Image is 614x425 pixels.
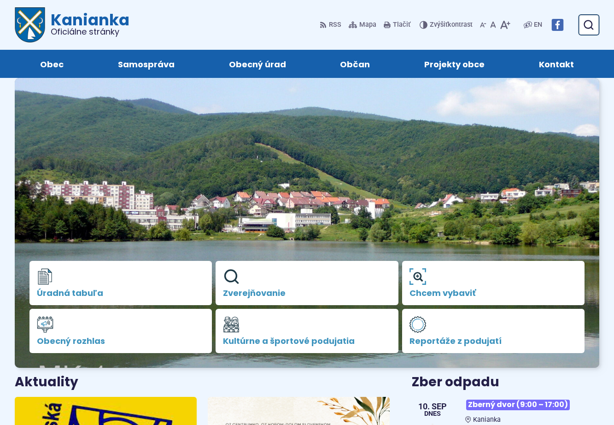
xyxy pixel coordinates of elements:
[37,289,205,298] span: Úradná tabuľa
[473,416,501,424] span: Kanianka
[51,28,129,36] span: Oficiálne stránky
[418,411,447,417] span: Dnes
[382,15,412,35] button: Tlačiť
[37,336,205,346] span: Obecný rozhlas
[466,400,570,410] span: Zberný dvor (9:00 – 17:00)
[29,309,212,353] a: Obecný rozhlas
[15,7,129,42] a: Logo Kanianka, prejsť na domovskú stránku.
[229,50,286,78] span: Obecný úrad
[409,336,577,346] span: Reportáže z podujatí
[15,375,78,390] h3: Aktuality
[100,50,193,78] a: Samospráva
[393,21,410,29] span: Tlačiť
[521,50,592,78] a: Kontakt
[347,15,378,35] a: Mapa
[340,50,370,78] span: Občan
[412,396,599,424] a: Zberný dvor (9:00 – 17:00) Kanianka 10. sep Dnes
[223,336,391,346] span: Kultúrne a športové podujatia
[15,7,45,42] img: Prejsť na domovskú stránku
[359,19,376,30] span: Mapa
[118,50,175,78] span: Samospráva
[420,15,474,35] button: Zvýšiťkontrast
[532,19,544,30] a: EN
[40,50,64,78] span: Obec
[320,15,343,35] a: RSS
[430,21,473,29] span: kontrast
[498,15,512,35] button: Zväčšiť veľkosť písma
[22,50,82,78] a: Obec
[409,289,577,298] span: Chcem vybaviť
[430,21,448,29] span: Zvýšiť
[534,19,542,30] span: EN
[424,50,485,78] span: Projekty obce
[29,261,212,305] a: Úradná tabuľa
[216,309,398,353] a: Kultúrne a športové podujatia
[402,309,585,353] a: Reportáže z podujatí
[223,289,391,298] span: Zverejňovanie
[402,261,585,305] a: Chcem vybaviť
[412,375,599,390] h3: Zber odpadu
[418,402,447,411] span: 10. sep
[322,50,388,78] a: Občan
[211,50,304,78] a: Obecný úrad
[45,12,129,36] h1: Kanianka
[488,15,498,35] button: Nastaviť pôvodnú veľkosť písma
[406,50,503,78] a: Projekty obce
[329,19,341,30] span: RSS
[539,50,574,78] span: Kontakt
[216,261,398,305] a: Zverejňovanie
[551,19,563,31] img: Prejsť na Facebook stránku
[478,15,488,35] button: Zmenšiť veľkosť písma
